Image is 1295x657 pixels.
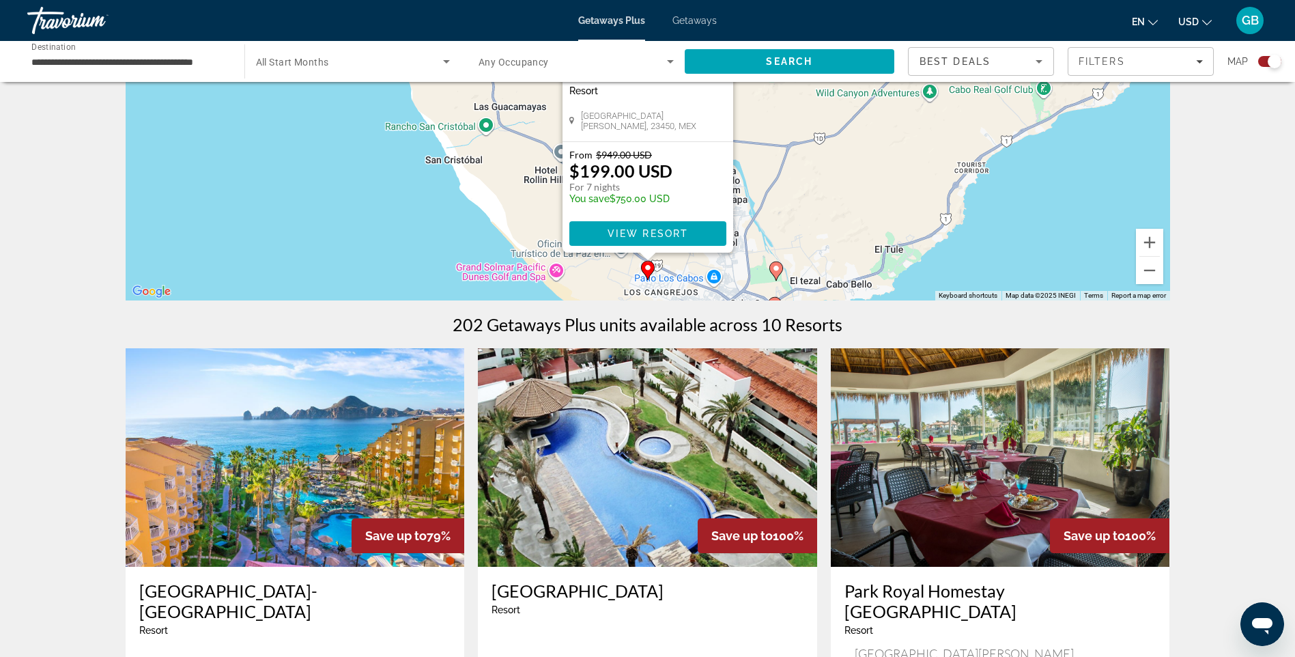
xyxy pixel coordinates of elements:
span: You save [569,193,610,204]
span: Filters [1079,56,1125,67]
h1: 202 Getaways Plus units available across 10 Resorts [453,314,842,335]
span: Resort [844,625,873,636]
span: From [569,149,593,160]
span: GB [1242,14,1259,27]
a: [GEOGRAPHIC_DATA] [492,581,803,601]
img: Rosarito Beach Condo Hotel [478,348,817,567]
span: View Resort [607,228,687,239]
span: $949.00 USD [596,149,652,160]
div: 100% [1050,518,1169,553]
p: $750.00 USD [569,193,672,204]
img: Google [129,283,174,300]
button: Keyboard shortcuts [939,291,997,300]
span: Resort [492,604,520,615]
span: Best Deals [920,56,991,67]
a: [GEOGRAPHIC_DATA]-[GEOGRAPHIC_DATA] [569,55,726,82]
button: Change language [1132,12,1158,31]
a: Terms (opens in new tab) [1084,292,1103,299]
button: Zoom out [1136,257,1163,284]
span: Resort [139,625,168,636]
button: Filters [1068,47,1214,76]
input: Select destination [31,54,227,70]
a: [GEOGRAPHIC_DATA]-[GEOGRAPHIC_DATA] [139,581,451,621]
span: Save up to [1064,529,1125,543]
button: Zoom in [1136,229,1163,256]
iframe: Button to launch messaging window [1240,602,1284,646]
button: View Resort [569,221,726,246]
img: Villa del Palmar-Cabo [126,348,465,567]
div: 100% [698,518,817,553]
span: All Start Months [256,57,329,68]
span: Save up to [711,529,773,543]
span: en [1132,16,1145,27]
span: Map [1227,52,1248,71]
div: 79% [352,518,464,553]
a: Getaways Plus [578,15,645,26]
span: Destination [31,42,76,51]
span: Resort [569,85,598,96]
span: Search [766,56,812,67]
button: Change currency [1178,12,1212,31]
a: Getaways [672,15,717,26]
a: Open this area in Google Maps (opens a new window) [129,283,174,300]
span: [GEOGRAPHIC_DATA][PERSON_NAME], 23450, MEX [581,111,726,131]
p: $199.00 USD [569,160,672,181]
img: Park Royal Homestay Los Cabos [831,348,1170,567]
button: User Menu [1232,6,1268,35]
span: Map data ©2025 INEGI [1006,292,1076,299]
mat-select: Sort by [920,53,1042,70]
button: Search [685,49,895,74]
p: For 7 nights [569,181,672,193]
span: USD [1178,16,1199,27]
a: Travorium [27,3,164,38]
span: Save up to [365,529,427,543]
span: Any Occupancy [479,57,549,68]
a: Report a map error [1111,292,1166,299]
a: Park Royal Homestay [GEOGRAPHIC_DATA] [844,581,1156,621]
